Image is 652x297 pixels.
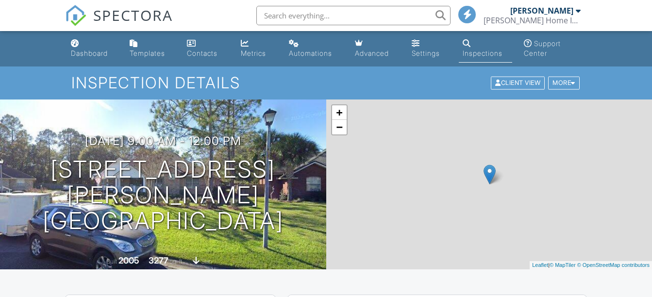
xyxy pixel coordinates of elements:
span: Built [106,258,117,265]
div: DeFurio Home Inspection [484,16,581,25]
a: Templates [126,35,175,63]
a: © MapTiler [550,262,576,268]
div: Automations [289,49,332,57]
h3: [DATE] 9:00 am - 12:00 pm [85,134,241,148]
div: | [530,261,652,269]
div: [PERSON_NAME] [510,6,573,16]
a: © OpenStreetMap contributors [577,262,650,268]
a: Dashboard [67,35,118,63]
div: Advanced [355,49,389,57]
a: Leaflet [532,262,548,268]
a: Automations (Basic) [285,35,344,63]
a: Support Center [520,35,585,63]
div: Inspections [463,49,502,57]
div: Dashboard [71,49,108,57]
div: Client View [491,77,545,90]
div: Contacts [187,49,217,57]
div: Settings [412,49,440,57]
span: slab [201,258,212,265]
input: Search everything... [256,6,451,25]
h1: [STREET_ADDRESS][PERSON_NAME] [GEOGRAPHIC_DATA] [16,157,311,233]
div: Templates [130,49,165,57]
a: Zoom in [332,105,347,120]
a: Settings [408,35,451,63]
div: 2005 [118,255,139,265]
div: Metrics [241,49,266,57]
span: sq. ft. [170,258,184,265]
a: Metrics [237,35,277,63]
span: SPECTORA [93,5,173,25]
a: Zoom out [332,120,347,134]
a: Advanced [351,35,400,63]
a: Client View [490,79,547,86]
a: Contacts [183,35,229,63]
div: More [548,77,580,90]
div: 3277 [149,255,168,265]
div: Support Center [524,39,561,57]
a: Inspections [459,35,512,63]
img: The Best Home Inspection Software - Spectora [65,5,86,26]
a: SPECTORA [65,13,173,33]
h1: Inspection Details [71,74,581,91]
